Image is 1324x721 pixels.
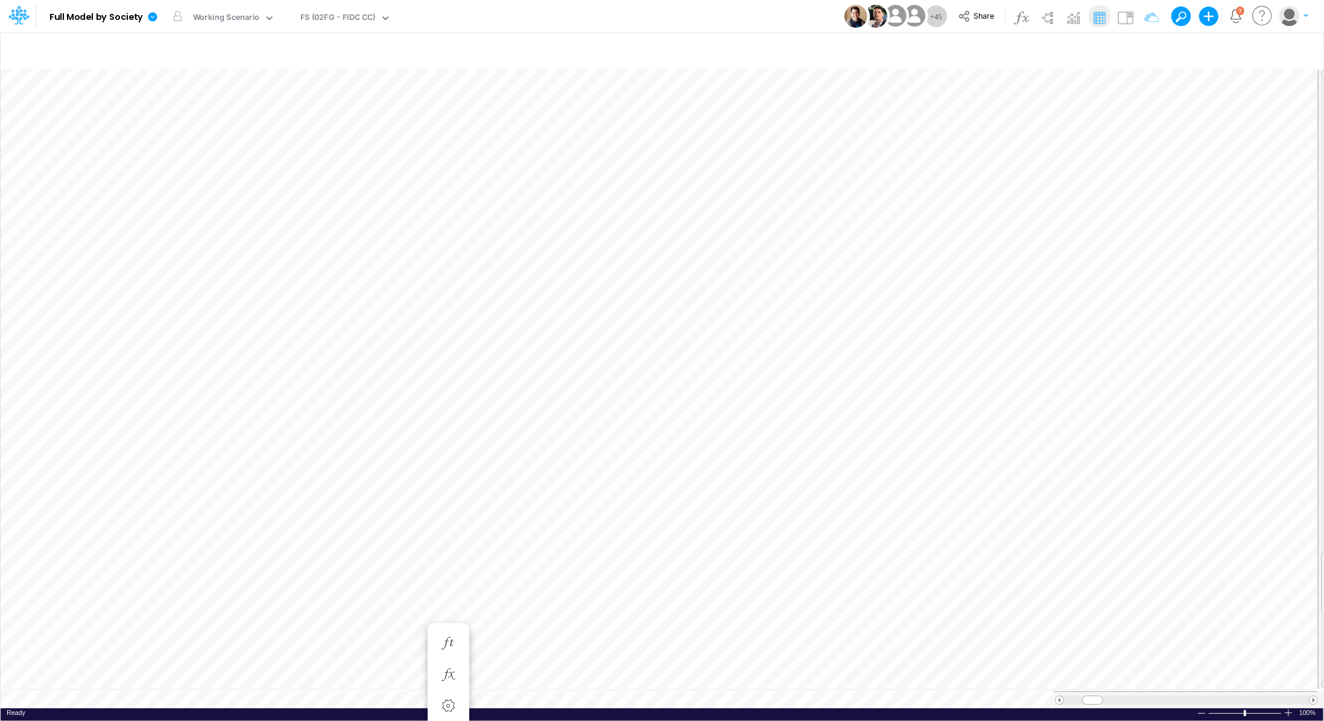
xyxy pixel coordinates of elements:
div: Zoom In [1284,708,1293,717]
input: Type a title here [11,38,1061,63]
div: FS (02FG - FIDC CC) [300,11,376,25]
span: 100% [1299,708,1317,717]
b: Full Model by Society [49,12,143,23]
img: User Image Icon [901,2,928,30]
img: User Image Icon [882,2,909,30]
div: Zoom [1244,710,1246,716]
span: Share [974,11,994,20]
div: Working Scenario [193,11,260,25]
div: Zoom Out [1197,709,1206,718]
button: Share [952,7,1003,26]
div: Zoom [1208,708,1284,717]
span: + 45 [930,13,942,21]
div: In Ready mode [7,708,25,717]
a: Notifications [1229,9,1243,23]
img: User Image Icon [844,5,867,28]
div: 3 unread items [1238,8,1242,13]
div: Zoom level [1299,708,1317,717]
span: Ready [7,709,25,716]
img: User Image Icon [864,5,887,28]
